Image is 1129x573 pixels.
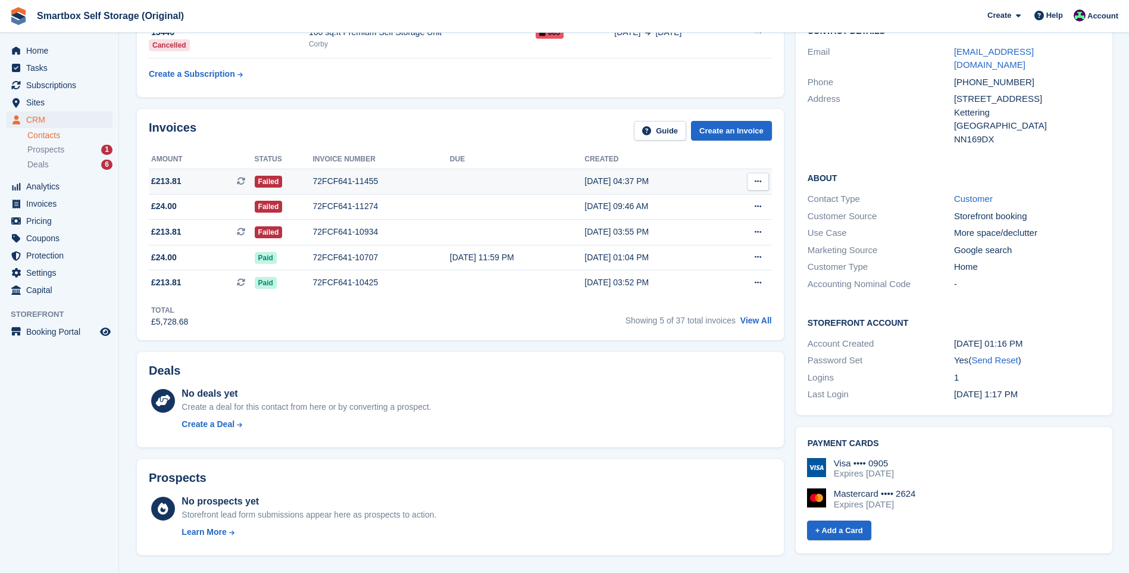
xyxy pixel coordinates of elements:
span: Account [1087,10,1118,22]
div: Last Login [808,388,954,401]
h2: Prospects [149,471,207,485]
div: Password Set [808,354,954,368]
span: 005 [536,27,564,39]
div: 72FCF641-10707 [313,251,450,264]
div: 13446 [149,26,309,39]
span: Failed [255,201,283,213]
span: [DATE] [614,26,640,39]
div: More space/declutter [954,226,1100,240]
div: Account Created [808,337,954,351]
a: Customer [954,194,993,204]
span: £213.81 [151,226,182,238]
div: Customer Source [808,210,954,223]
div: Yes [954,354,1100,368]
div: Customer Type [808,260,954,274]
div: Expires [DATE] [834,499,916,510]
a: + Add a Card [807,521,871,540]
a: Deals 6 [27,158,112,171]
span: Booking Portal [26,323,98,340]
th: Created [584,150,719,169]
span: Analytics [26,178,98,195]
a: menu [6,323,112,340]
div: [DATE] 01:16 PM [954,337,1100,351]
span: Help [1046,10,1063,21]
span: Storefront [11,309,118,320]
span: Deals [27,159,49,170]
span: Protection [26,247,98,264]
a: menu [6,247,112,264]
div: - [954,278,1100,291]
div: [DATE] 09:46 AM [584,200,719,213]
a: menu [6,282,112,298]
a: Guide [634,121,686,141]
div: Home [954,260,1100,274]
th: Due [450,150,584,169]
img: stora-icon-8386f47178a22dfd0bd8f6a31ec36ba5ce8667c1dd55bd0f319d3a0aa187defe.svg [10,7,27,25]
h2: Invoices [149,121,196,141]
span: Pricing [26,213,98,229]
div: Logins [808,371,954,385]
div: NN169DX [954,133,1100,147]
div: 72FCF641-11274 [313,200,450,213]
a: menu [6,213,112,229]
span: £24.00 [151,251,177,264]
h2: Storefront Account [808,316,1100,328]
h2: About [808,172,1100,183]
a: [EMAIL_ADDRESS][DOMAIN_NAME] [954,46,1034,70]
a: menu [6,94,112,111]
a: menu [6,77,112,94]
span: Create [987,10,1011,21]
a: Preview store [98,325,112,339]
a: menu [6,195,112,212]
span: [DATE] [655,26,681,39]
div: Contact Type [808,192,954,206]
span: Subscriptions [26,77,98,94]
span: Capital [26,282,98,298]
span: Invoices [26,195,98,212]
th: Invoice number [313,150,450,169]
span: Paid [255,277,277,289]
div: Visa •••• 0905 [834,458,894,469]
div: [DATE] 04:37 PM [584,175,719,188]
a: menu [6,42,112,59]
div: Address [808,92,954,146]
a: menu [6,264,112,281]
span: Coupons [26,230,98,247]
span: Sites [26,94,98,111]
div: Phone [808,76,954,89]
span: Showing 5 of 37 total invoices [626,316,736,325]
div: Create a deal for this contact from here or by converting a prospect. [182,401,431,413]
div: Google search [954,244,1100,257]
a: Smartbox Self Storage (Original) [32,6,189,26]
div: Marketing Source [808,244,954,257]
div: [DATE] 03:55 PM [584,226,719,238]
img: Alex Selenitsas [1074,10,1086,21]
div: [STREET_ADDRESS] [954,92,1100,106]
h2: Payment cards [808,439,1100,449]
span: Prospects [27,144,64,155]
span: Paid [255,252,277,264]
div: Kettering [954,106,1100,120]
a: menu [6,111,112,128]
div: [GEOGRAPHIC_DATA] [954,119,1100,133]
time: 2023-01-24 13:17:23 UTC [954,389,1018,399]
a: Learn More [182,526,436,538]
div: 72FCF641-11455 [313,175,450,188]
div: No prospects yet [182,494,436,509]
div: [DATE] 11:59 PM [450,251,584,264]
span: Tasks [26,60,98,76]
a: Create a Subscription [149,63,243,85]
th: Amount [149,150,255,169]
div: [DATE] 01:04 PM [584,251,719,264]
span: Settings [26,264,98,281]
div: Email [808,45,954,72]
th: Status [255,150,313,169]
div: No deals yet [182,387,431,401]
div: Accounting Nominal Code [808,278,954,291]
div: Storefront lead form submissions appear here as prospects to action. [182,509,436,521]
div: 6 [101,160,112,170]
a: Contacts [27,130,112,141]
span: CRM [26,111,98,128]
a: View All [740,316,772,325]
span: Home [26,42,98,59]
